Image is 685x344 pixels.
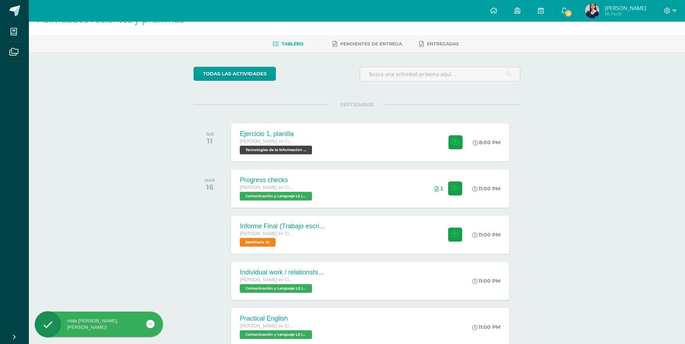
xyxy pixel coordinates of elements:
[329,101,385,108] span: SEPTIEMBRE
[240,323,294,328] span: [PERSON_NAME] en Ciencias y Letras
[472,185,500,192] div: 11:00 PM
[206,137,214,145] div: 11
[240,238,276,247] span: Seminario 'A'
[194,67,276,81] a: todas las Actividades
[35,318,163,331] div: Hola [PERSON_NAME], [PERSON_NAME]!
[473,139,500,146] div: 8:00 PM
[440,186,443,191] span: 1
[240,315,314,322] div: Practical English
[435,186,443,191] div: Archivos entregados
[273,38,303,50] a: Tablero
[240,269,326,276] div: Individual work / relationship glossary
[206,132,214,137] div: JUE
[282,41,303,47] span: Tablero
[240,284,312,293] span: Comunicación y Lenguaje L3 (Inglés) 5 'A'
[240,130,314,138] div: Ejercicio 1, planilla
[427,41,459,47] span: Entregadas
[240,139,294,144] span: [PERSON_NAME] en Ciencias y Letras
[605,11,646,17] span: Mi Perfil
[472,278,500,284] div: 11:00 PM
[240,277,294,282] span: [PERSON_NAME] en Ciencias y Letras
[205,183,215,191] div: 16
[472,324,500,330] div: 11:00 PM
[564,9,572,17] span: 3
[240,330,312,339] span: Comunicación y Lenguaje L3 (Inglés) 5 'A'
[585,4,599,18] img: a4d95ad2e83310dad506a1bf4c4cf25e.png
[240,176,314,184] div: Progress checks
[240,231,294,236] span: [PERSON_NAME] en Ciencias y Letras
[205,178,215,183] div: MAR
[605,4,646,12] span: [PERSON_NAME]
[472,231,500,238] div: 11:00 PM
[240,185,294,190] span: [PERSON_NAME] en Ciencias y Letras
[240,146,312,154] span: Tecnologías de la Información y la Comunicación 5 'A'
[240,192,312,200] span: Comunicación y Lenguaje L3 (Inglés) 5 'A'
[340,41,402,47] span: Pendientes de entrega
[360,67,520,81] input: Busca una actividad próxima aquí...
[419,38,459,50] a: Entregadas
[333,38,402,50] a: Pendientes de entrega
[240,222,326,230] div: Informe Final (Trabajo escrito)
